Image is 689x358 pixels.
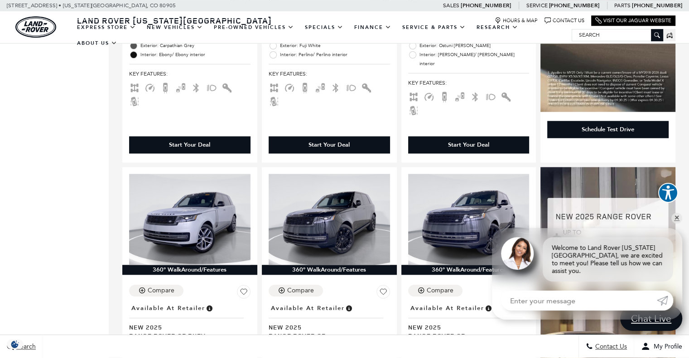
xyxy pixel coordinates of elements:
input: Search [572,29,663,40]
a: Available at RetailerNew 2025Range Rover SE PHEV [129,302,251,340]
span: Land Rover [US_STATE][GEOGRAPHIC_DATA] [77,15,272,26]
nav: Main Navigation [72,19,572,51]
span: Available at Retailer [131,303,205,313]
img: 2025 LAND ROVER Range Rover SE PHEV [129,174,251,265]
div: Start Your Deal [408,136,530,153]
a: Specials [299,19,349,35]
span: Vehicle is in stock and ready for immediate delivery. Due to demand, availability is subject to c... [345,303,353,313]
span: Backup Camera [160,84,171,90]
span: Range Rover SE [269,331,383,340]
a: Contact Us [544,17,584,24]
a: [STREET_ADDRESS] • [US_STATE][GEOGRAPHIC_DATA], CO 80905 [7,2,176,9]
img: Agent profile photo [501,237,534,270]
a: [PHONE_NUMBER] [461,2,511,9]
a: New Vehicles [141,19,208,35]
button: Explore your accessibility options [658,183,678,203]
span: Service [526,2,547,9]
span: Blind Spot Monitor [315,84,326,90]
a: About Us [72,35,123,51]
span: Blind Spot Monitor [454,93,465,99]
a: Pre-Owned Vehicles [208,19,299,35]
span: Blind Spot Monitor [175,84,186,90]
span: AWD [269,84,279,90]
section: Click to Open Cookie Consent Modal [5,339,25,349]
span: Fog Lights [485,93,496,99]
div: Start Your Deal [448,141,489,149]
img: 2025 LAND ROVER Range Rover SE [269,174,390,265]
div: Schedule Test Drive [547,121,669,138]
span: Keyless Entry [222,84,232,90]
a: Finance [349,19,397,35]
div: 360° WalkAround/Features [122,265,257,275]
span: Key Features : [269,69,390,79]
span: Vehicle is in stock and ready for immediate delivery. Due to demand, availability is subject to c... [205,303,213,313]
button: Save Vehicle [237,285,251,302]
div: Welcome to Land Rover [US_STATE][GEOGRAPHIC_DATA], we are excited to meet you! Please tell us how... [543,237,673,282]
span: Interior: [PERSON_NAME]/ [PERSON_NAME] interior [419,50,530,68]
span: Available at Retailer [410,303,484,313]
img: Opt-Out Icon [5,339,25,349]
span: Adaptive Cruise Control [284,84,295,90]
button: Compare Vehicle [408,285,463,296]
span: AWD [129,84,140,90]
span: Backup Camera [439,93,450,99]
a: Research [471,19,524,35]
span: Keyless Entry [501,93,511,99]
span: Sales [443,2,459,9]
span: New 2025 [129,323,244,331]
input: Enter your message [501,291,657,310]
span: Vehicle is in stock and ready for immediate delivery. Due to demand, availability is subject to c... [484,303,492,313]
a: EXPRESS STORE [72,19,141,35]
span: Bluetooth [191,84,202,90]
aside: Accessibility Help Desk [658,183,678,205]
div: Compare [287,286,314,295]
a: Available at RetailerNew 2025Range Rover SE [269,302,390,340]
div: Start Your Deal [169,141,210,149]
button: Compare Vehicle [269,285,323,296]
span: Backup Camera [299,84,310,90]
span: Contact Us [593,343,627,351]
span: New 2025 [408,323,523,331]
div: 360° WalkAround/Features [262,265,397,275]
span: Keyless Entry [361,84,372,90]
div: 360° WalkAround/Features [401,265,536,275]
button: Save Vehicle [376,285,390,302]
span: Range Rover SE [408,331,523,340]
button: Open user profile menu [634,335,689,358]
a: land-rover [15,16,56,38]
a: Service & Parts [397,19,471,35]
span: Lane Warning [269,97,279,104]
img: 2025 LAND ROVER Range Rover SE [408,174,530,265]
span: Range Rover SE PHEV [129,331,244,340]
img: Land Rover [15,16,56,38]
span: Fog Lights [346,84,357,90]
span: Lane Warning [129,97,140,104]
a: Visit Our Jaguar Website [595,17,671,24]
span: Bluetooth [330,84,341,90]
span: Adaptive Cruise Control [145,84,155,90]
span: Adaptive Cruise Control [424,93,434,99]
span: My Profile [650,343,682,351]
span: Interior: Perlino/ Perlino interior [280,50,390,59]
div: Start Your Deal [129,136,251,153]
span: Key Features : [129,69,251,79]
a: Hours & Map [495,17,538,24]
span: Bluetooth [470,93,481,99]
button: Compare Vehicle [129,285,183,296]
div: Schedule Test Drive [582,125,634,134]
a: Available at RetailerNew 2025Range Rover SE [408,302,530,340]
span: Lane Warning [408,106,419,113]
div: Start Your Deal [308,141,350,149]
span: Parts [614,2,631,9]
a: Submit [657,291,673,310]
a: [PHONE_NUMBER] [632,2,682,9]
div: Compare [427,286,453,295]
span: Interior: Ebony/ Ebony interior [140,50,251,59]
a: Land Rover [US_STATE][GEOGRAPHIC_DATA] [72,15,277,26]
a: [PHONE_NUMBER] [549,2,599,9]
span: Available at Retailer [271,303,345,313]
span: New 2025 [269,323,383,331]
span: AWD [408,93,419,99]
div: Compare [148,286,174,295]
span: Fog Lights [206,84,217,90]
